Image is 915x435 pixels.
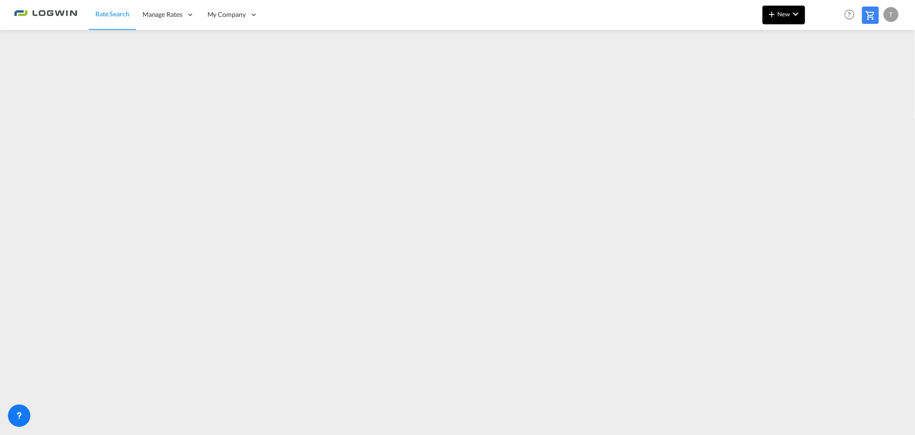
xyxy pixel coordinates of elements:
[766,10,801,18] span: New
[143,10,182,19] span: Manage Rates
[763,6,805,24] button: icon-plus 400-fgNewicon-chevron-down
[842,7,858,22] span: Help
[842,7,862,23] div: Help
[14,4,77,25] img: 2761ae10d95411efa20a1f5e0282d2d7.png
[766,8,778,20] md-icon: icon-plus 400-fg
[790,8,801,20] md-icon: icon-chevron-down
[207,10,246,19] span: My Company
[95,10,129,18] span: Rate Search
[884,7,899,22] div: T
